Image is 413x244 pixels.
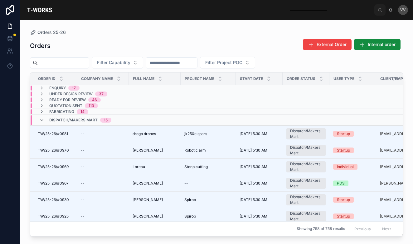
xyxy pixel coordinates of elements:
a: Startup [333,148,372,153]
a: Spirob [184,197,232,202]
a: TW/25-26/#0981 [38,131,73,136]
span: -- [81,197,85,202]
span: [PERSON_NAME] [133,148,163,153]
a: drogo drones [133,131,177,136]
div: Dispatch/Makers Mart [290,178,322,189]
div: Startup [337,131,350,137]
span: TW/25-26/#0970 [38,148,69,153]
span: [DATE] 5:30 AM [240,131,267,136]
span: [DATE] 5:30 AM [240,181,267,186]
div: Individual [337,164,354,170]
span: TW/25-26/#0930 [38,197,69,202]
a: [PERSON_NAME] [133,148,177,153]
div: Startup [337,213,350,219]
span: Filter Capability [97,59,130,66]
span: Spirob [184,197,196,202]
a: -- [81,181,125,186]
span: Internal order [368,41,396,48]
span: [PERSON_NAME] [133,197,163,202]
a: [DATE] 5:30 AM [240,148,279,153]
a: TW/25-26/#0930 [38,197,73,202]
a: Startup [333,213,372,219]
span: -- [81,214,85,219]
a: jk250e spars [184,131,232,136]
a: Dispatch/Makers Mart [286,211,326,222]
a: [DATE] 5:30 AM [240,214,279,219]
span: Ready for Review [49,97,86,102]
span: -- [81,181,85,186]
span: Under Design Review [49,91,93,96]
span: TW/25-26/#0969 [38,164,69,169]
div: Dispatch/Makers Mart [290,211,322,222]
div: PDS [337,181,345,186]
a: [PERSON_NAME] [133,214,177,219]
span: External Order [317,41,347,48]
span: Enquiry [49,86,66,91]
a: [DATE] 5:30 AM [240,131,279,136]
div: 46 [92,97,97,102]
div: Dispatch/Makers Mart [290,161,322,172]
div: Dispatch/Makers Mart [290,194,322,205]
a: Loreau [133,164,177,169]
span: Loreau [133,164,145,169]
div: Startup [337,148,350,153]
span: [DATE] 5:30 AM [240,164,267,169]
span: VV [400,7,406,12]
button: External Order [303,39,352,50]
span: Filter Project POC [205,59,242,66]
span: Quotation Sent [49,103,82,108]
span: Order ID [38,76,56,81]
a: [DATE] 5:30 AM [240,197,279,202]
span: drogo drones [133,131,156,136]
div: Dispatch/Makers Mart [290,128,322,139]
a: Orders 25-26 [30,29,66,35]
span: Stqnp cutting [184,164,208,169]
a: Stqnp cutting [184,164,232,169]
span: Project Name [185,76,214,81]
a: Dispatch/Makers Mart [286,161,326,172]
span: Company Name [81,76,113,81]
span: [PERSON_NAME] [133,214,163,219]
span: -- [81,148,85,153]
a: -- [184,181,232,186]
span: Fabricating [49,109,74,114]
span: Spirob [184,214,196,219]
div: 113 [89,103,94,108]
span: jk250e spars [184,131,207,136]
a: PDS [333,181,372,186]
span: Showing 758 of 758 results [297,227,345,232]
span: Start Date [240,76,263,81]
a: Robotic arm [184,148,232,153]
div: scrollable content [59,9,374,11]
a: [DATE] 5:30 AM [240,164,279,169]
button: Select Button [200,57,255,68]
a: -- [81,197,125,202]
span: Robotic arm [184,148,206,153]
div: 37 [99,91,104,96]
a: -- [81,164,125,169]
span: Dispatch/Makers Mart [49,118,98,123]
span: Order Status [287,76,315,81]
a: TW/25-26/#0967 [38,181,73,186]
button: Select Button [92,57,143,68]
span: -- [184,181,188,186]
span: -- [81,164,85,169]
div: Dispatch/Makers Mart [290,145,322,156]
div: 17 [72,86,76,91]
span: [DATE] 5:30 AM [240,148,267,153]
span: Orders 25-26 [37,29,66,35]
a: -- [81,214,125,219]
div: Startup [337,197,350,203]
a: -- [81,148,125,153]
a: [DATE] 5:30 AM [240,181,279,186]
span: -- [81,131,85,136]
h1: Orders [30,41,51,50]
a: Individual [333,164,372,170]
div: 14 [80,109,85,114]
a: TW/25-26/#0925 [38,214,73,219]
span: Full Name [133,76,154,81]
a: [PERSON_NAME] [133,197,177,202]
a: Dispatch/Makers Mart [286,178,326,189]
a: -- [81,131,125,136]
button: Internal order [354,39,401,50]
